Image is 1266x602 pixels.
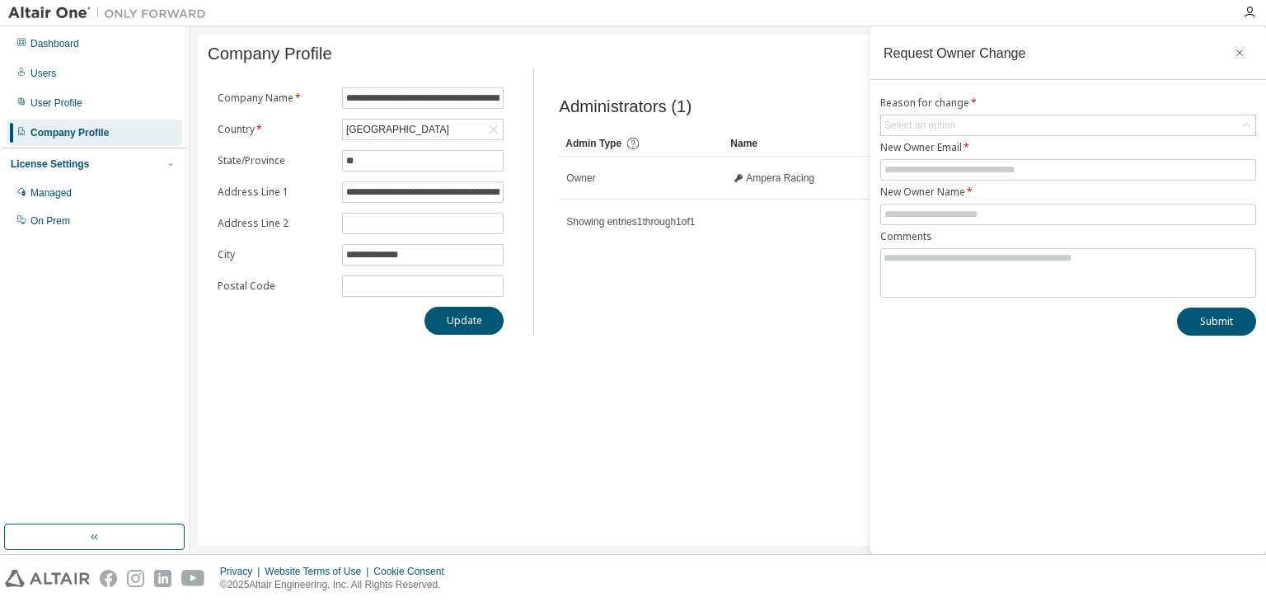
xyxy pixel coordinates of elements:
[1177,308,1256,336] button: Submit
[424,307,504,335] button: Update
[30,214,70,228] div: On Prem
[127,570,144,587] img: instagram.svg
[373,565,453,578] div: Cookie Consent
[218,154,332,167] label: State/Province
[208,45,332,63] span: Company Profile
[218,248,332,261] label: City
[30,186,72,200] div: Managed
[880,230,1256,243] label: Comments
[30,67,56,80] div: Users
[30,37,79,50] div: Dashboard
[880,141,1256,154] label: New Owner Email
[30,126,109,139] div: Company Profile
[218,217,332,230] label: Address Line 2
[218,123,332,136] label: Country
[565,138,621,149] span: Admin Type
[30,96,82,110] div: User Profile
[880,96,1256,110] label: Reason for change
[343,120,503,139] div: [GEOGRAPHIC_DATA]
[344,120,452,139] div: [GEOGRAPHIC_DATA]
[746,172,814,185] span: Ampera Racing
[100,570,117,587] img: facebook.svg
[730,130,882,157] div: Name
[5,570,90,587] img: altair_logo.svg
[880,186,1256,199] label: New Owner Name
[218,186,332,199] label: Address Line 1
[220,578,454,592] p: © 2025 Altair Engineering, Inc. All Rights Reserved.
[218,92,332,105] label: Company Name
[559,97,692,116] span: Administrators (1)
[884,46,1026,59] div: Request Owner Change
[8,5,214,21] img: Altair One
[181,570,205,587] img: youtube.svg
[265,565,373,578] div: Website Terms of Use
[881,115,1255,135] div: Select an option
[218,280,332,293] label: Postal Code
[220,565,265,578] div: Privacy
[154,570,171,587] img: linkedin.svg
[566,172,595,185] span: Owner
[11,158,89,171] div: License Settings
[566,216,695,228] span: Showing entries 1 through 1 of 1
[884,119,955,132] div: Select an option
